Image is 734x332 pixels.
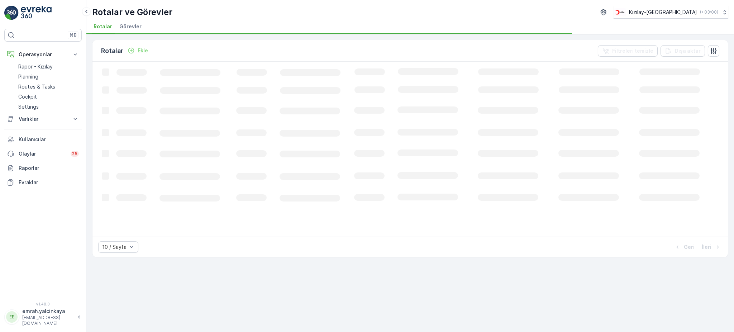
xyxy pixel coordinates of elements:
p: İleri [702,243,711,251]
p: Cockpit [18,93,37,100]
button: Kızılay-[GEOGRAPHIC_DATA](+03:00) [614,6,728,19]
p: [EMAIL_ADDRESS][DOMAIN_NAME] [22,315,74,326]
a: Kullanıcılar [4,132,82,147]
img: logo [4,6,19,20]
span: Görevler [119,23,142,30]
a: Rapor - Kızılay [15,62,82,72]
p: Olaylar [19,150,66,157]
a: Planning [15,72,82,82]
p: Geri [684,243,695,251]
p: Filtreleri temizle [612,47,653,54]
span: Rotalar [94,23,112,30]
p: Raporlar [19,165,79,172]
button: Filtreleri temizle [598,45,658,57]
a: Olaylar25 [4,147,82,161]
a: Settings [15,102,82,112]
p: Rotalar ve Görevler [92,6,172,18]
p: ⌘B [70,32,77,38]
button: EEemrah.yalcinkaya[EMAIL_ADDRESS][DOMAIN_NAME] [4,308,82,326]
button: Operasyonlar [4,47,82,62]
p: Rotalar [101,46,123,56]
a: Routes & Tasks [15,82,82,92]
p: Dışa aktar [675,47,701,54]
p: Settings [18,103,39,110]
span: v 1.48.0 [4,302,82,306]
div: EE [6,311,18,323]
p: Kızılay-[GEOGRAPHIC_DATA] [629,9,697,16]
button: Ekle [125,46,151,55]
p: Rapor - Kızılay [18,63,53,70]
p: Routes & Tasks [18,83,55,90]
button: İleri [701,243,722,251]
button: Dışa aktar [661,45,705,57]
p: Operasyonlar [19,51,67,58]
p: Planning [18,73,38,80]
p: 25 [72,151,77,157]
p: ( +03:00 ) [700,9,718,15]
button: Geri [673,243,695,251]
img: k%C4%B1z%C4%B1lay_jywRncg.png [614,8,626,16]
img: logo_light-DOdMpM7g.png [21,6,52,20]
p: emrah.yalcinkaya [22,308,74,315]
p: Kullanıcılar [19,136,79,143]
a: Evraklar [4,175,82,190]
button: Varlıklar [4,112,82,126]
a: Cockpit [15,92,82,102]
p: Varlıklar [19,115,67,123]
p: Evraklar [19,179,79,186]
a: Raporlar [4,161,82,175]
p: Ekle [138,47,148,54]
